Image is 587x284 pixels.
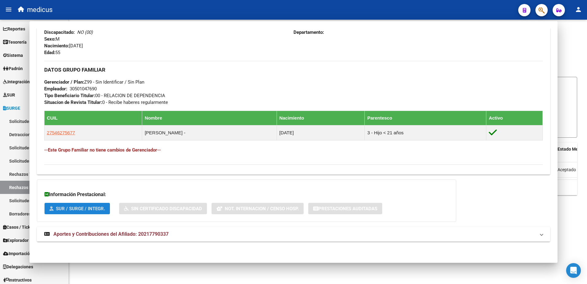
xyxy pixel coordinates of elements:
span: SURGE [3,105,20,112]
span: Sin Certificado Discapacidad [131,206,202,211]
button: Sin Certificado Discapacidad [119,203,207,214]
td: [DATE] [277,125,365,140]
button: Prestaciones Auditadas [308,203,382,214]
h3: Información Prestacional: [45,191,449,198]
span: Aportes y Contribuciones del Afiliado: 20217790337 [53,231,169,237]
span: Explorador de Archivos [3,237,52,244]
td: [PERSON_NAME] - [142,125,277,140]
span: Reportes [3,26,25,32]
span: Instructivos [3,277,32,283]
span: Padrón [3,65,23,72]
span: Not. Internacion / Censo Hosp. [225,206,299,211]
div: 30501047690 [70,85,97,92]
span: 0 - Recibe haberes regularmente [44,100,168,105]
strong: Gerenciador / Plan: [44,79,84,85]
div: Open Intercom Messenger [566,263,581,278]
strong: Discapacitado: [44,30,75,35]
span: SUR [3,92,15,98]
span: 27546275677 [47,130,75,135]
strong: Tipo Beneficiario Titular: [44,93,95,98]
strong: Edad: [44,50,55,55]
span: Estado Medico [558,147,586,152]
th: Activo [486,111,543,125]
span: [DATE] [44,43,83,49]
span: medicus [27,3,52,17]
th: Nacimiento [277,111,365,125]
strong: Nacimiento: [44,43,69,49]
h3: DATOS GRUPO FAMILIAR [44,66,543,73]
strong: Sexo: [44,36,56,42]
button: Not. Internacion / Censo Hosp. [212,203,304,214]
span: 55 [44,50,60,55]
span: Z99 - Sin Identificar / Sin Plan [44,79,144,85]
button: SUR / SURGE / INTEGR. [45,203,110,214]
span: Sistema [3,52,23,59]
span: Tesorería [3,39,27,45]
span: Prestaciones Auditadas [318,206,377,211]
span: Aceptado [558,167,576,172]
span: Casos / Tickets [3,224,36,231]
th: CUIL [44,111,142,125]
mat-expansion-panel-header: Aportes y Contribuciones del Afiliado: 20217790337 [37,227,550,242]
span: Delegaciones [3,263,33,270]
span: M [44,36,60,42]
i: NO (00) [77,30,93,35]
strong: Situacion de Revista Titular: [44,100,102,105]
td: 3 - Hijo < 21 años [365,125,486,140]
strong: Empleador: [44,86,67,92]
th: Parentesco [365,111,486,125]
th: Nombre [142,111,277,125]
strong: Departamento: [293,30,324,35]
span: Integración (discapacidad) [3,78,60,85]
h4: --Este Grupo Familiar no tiene cambios de Gerenciador-- [44,147,543,153]
mat-icon: person [575,6,582,13]
mat-icon: menu [5,6,12,13]
span: SUR / SURGE / INTEGR. [56,206,105,211]
span: 00 - RELACION DE DEPENDENCIA [44,93,165,98]
span: Importación de Archivos [3,250,56,257]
